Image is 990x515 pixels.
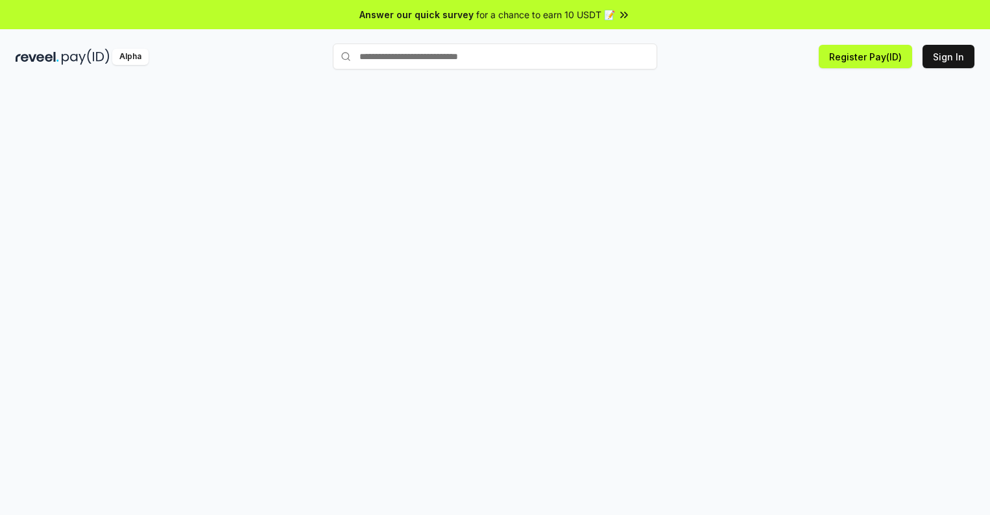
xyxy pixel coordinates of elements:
[112,49,149,65] div: Alpha
[62,49,110,65] img: pay_id
[476,8,615,21] span: for a chance to earn 10 USDT 📝
[359,8,474,21] span: Answer our quick survey
[819,45,912,68] button: Register Pay(ID)
[16,49,59,65] img: reveel_dark
[923,45,974,68] button: Sign In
